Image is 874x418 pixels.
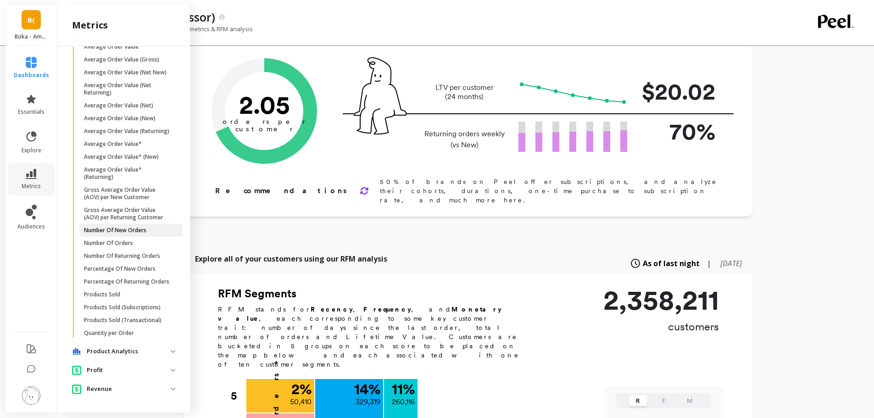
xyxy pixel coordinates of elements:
img: navigation item icon [72,384,81,394]
p: 14 % [354,382,380,396]
p: Average Order Value (New) [84,115,156,122]
span: essentials [18,108,45,116]
p: 329,319 [356,396,380,407]
p: Recommendations [215,185,349,196]
img: down caret icon [171,369,175,372]
p: Average Order Value (Returning) [84,128,169,135]
p: Percentage Of New Orders [84,265,156,273]
p: Quantity per Order [84,329,134,337]
p: Average Order Value (Net) [84,102,153,109]
p: Number Of Orders [84,240,133,247]
p: Average Order Value (Net New) [84,69,167,76]
button: M [680,395,699,406]
b: Frequency [363,306,411,313]
div: 5 [231,379,245,413]
p: 11 % [392,382,415,396]
p: Gross Average Order Value (AOV) per Returning Customer [84,206,172,221]
img: navigation item icon [72,348,81,355]
p: Profit [87,366,171,375]
span: B( [28,15,35,25]
span: explore [22,147,41,154]
p: Product Analytics [87,347,171,356]
span: audiences [17,223,45,230]
img: down caret icon [171,388,175,390]
p: Returning orders weekly (vs New) [422,128,507,150]
p: Products Sold (Subscriptions) [84,304,161,311]
p: $20.02 [642,74,715,109]
p: customers [603,319,719,334]
p: RFM stands for , , and , each corresponding to some key customer trait: number of days since the ... [218,305,530,369]
p: Number Of Returning Orders [84,252,160,260]
p: 2,358,211 [603,286,719,314]
p: Average Order Value [84,43,139,50]
img: down caret icon [171,350,175,353]
p: 50% of brands on Peel offer subscriptions, and analyze their cohorts, durations, one-time purchas... [380,177,724,205]
b: Recency [311,306,353,313]
p: Number Of New Orders [84,227,146,234]
span: dashboards [14,72,49,79]
text: 2.05 [239,89,289,120]
p: Gross Average Order Value (AOV) per New Customer [84,186,172,201]
p: Revenue [87,385,171,394]
p: Explore all of your customers using our RFM analysis [195,253,387,264]
p: 260,116 [392,396,415,407]
p: 50,410 [290,396,312,407]
button: R [629,395,647,406]
p: Average Order Value* (New) [84,153,159,161]
tspan: customer [235,125,293,133]
p: Average Order Value (Gross) [84,56,159,63]
img: navigation item icon [72,365,81,375]
span: [DATE] [720,258,742,268]
p: Products Sold [84,291,120,298]
p: Average Order Value (Net Returning) [84,82,172,96]
span: | [707,258,711,269]
p: Average Order Value* (Returning) [84,166,172,181]
h2: metrics [72,19,108,32]
p: Boka - Amazon (Essor) [15,33,48,40]
p: 70% [642,114,715,149]
p: Percentage Of Returning Orders [84,278,169,285]
p: 2 % [291,382,312,396]
h2: RFM Segments [218,286,530,301]
button: F [655,395,673,406]
img: pal seatted on line [354,57,406,134]
tspan: orders per [223,117,306,126]
p: LTV per customer (24 months) [422,83,507,101]
p: Average Order Value* [84,140,142,148]
span: As of last night [643,258,700,269]
p: Products Sold (Transactional) [84,317,161,324]
img: profile picture [22,386,40,405]
span: metrics [22,183,41,190]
